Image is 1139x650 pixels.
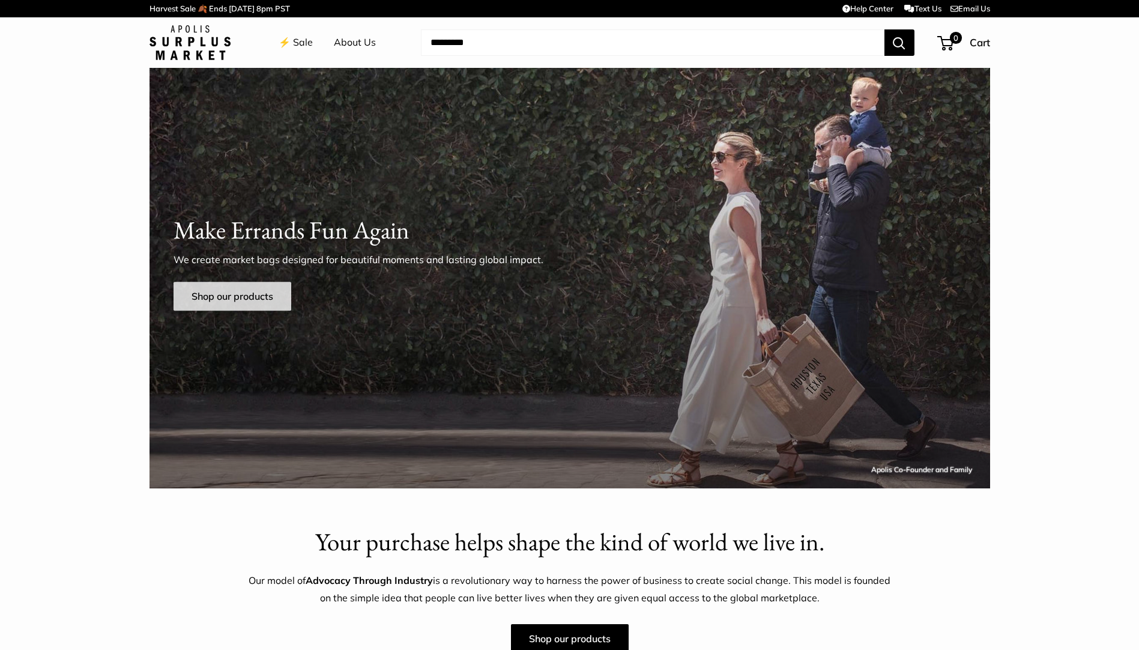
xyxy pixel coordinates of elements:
[279,34,313,52] a: ⚡️ Sale
[174,282,291,311] a: Shop our products
[249,572,891,608] p: Our model of is a revolutionary way to harness the power of business to create social change. Thi...
[949,32,961,44] span: 0
[249,524,891,560] h2: Your purchase helps shape the kind of world we live in.
[950,4,990,13] a: Email Us
[174,252,564,267] p: We create market bags designed for beautiful moments and lasting global impact.
[970,36,990,49] span: Cart
[334,34,376,52] a: About Us
[871,463,972,476] div: Apolis Co-Founder and Family
[174,213,966,248] h1: Make Errands Fun Again
[938,33,990,52] a: 0 Cart
[884,29,914,56] button: Search
[421,29,884,56] input: Search...
[150,25,231,60] img: Apolis: Surplus Market
[904,4,941,13] a: Text Us
[842,4,893,13] a: Help Center
[306,574,433,586] strong: Advocacy Through Industry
